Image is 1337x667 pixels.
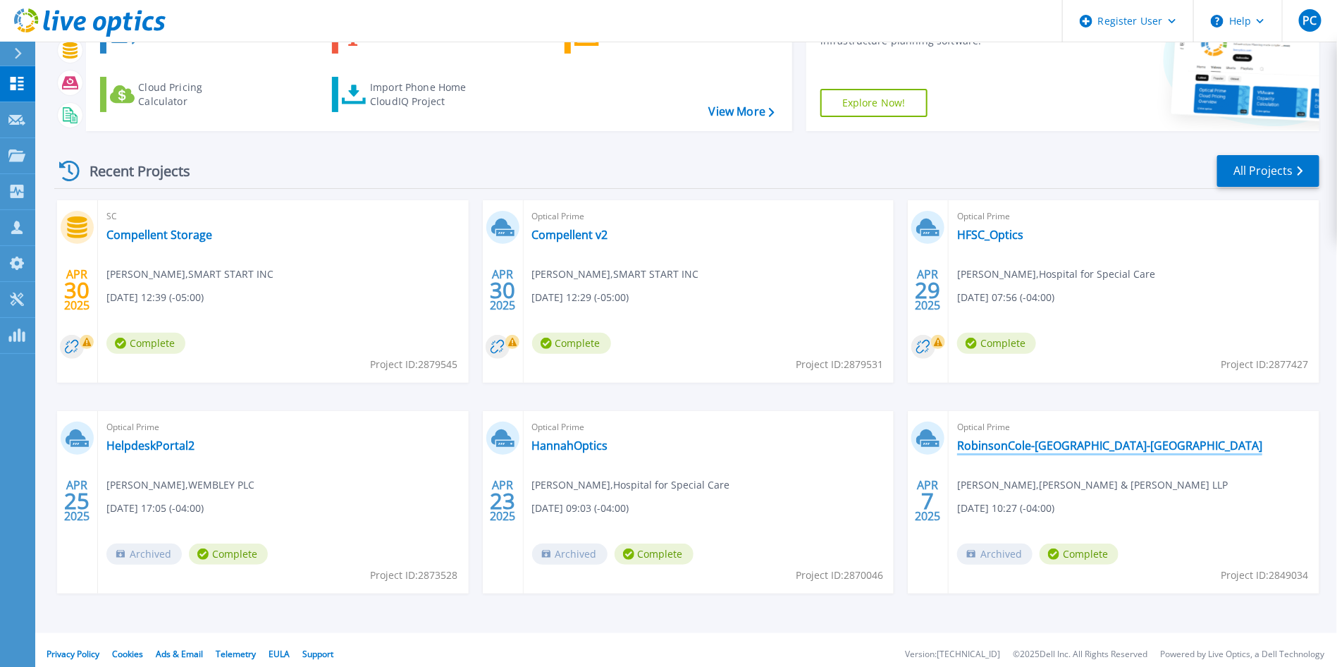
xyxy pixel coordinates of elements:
div: Cloud Pricing Calculator [138,80,251,109]
div: APR 2025 [489,264,516,316]
div: Recent Projects [54,154,209,188]
span: [PERSON_NAME] , SMART START INC [532,267,699,282]
span: Project ID: 2873528 [371,568,458,583]
span: 30 [490,284,515,296]
span: Project ID: 2877427 [1221,357,1309,372]
span: [DATE] 12:29 (-05:00) [532,290,629,305]
div: APR 2025 [915,475,942,527]
a: RobinsonCole-[GEOGRAPHIC_DATA]-[GEOGRAPHIC_DATA] [957,439,1262,453]
span: Complete [1040,544,1119,565]
div: Import Phone Home CloudIQ Project [370,80,480,109]
span: [PERSON_NAME] , WEMBLEY PLC [106,477,254,493]
div: APR 2025 [489,475,516,527]
a: Cookies [112,648,143,660]
span: Archived [106,544,182,565]
span: PC [1302,15,1317,26]
a: Privacy Policy [47,648,99,660]
span: Optical Prime [106,420,460,435]
a: View More [709,105,775,118]
div: APR 2025 [63,264,90,316]
span: Complete [532,333,611,354]
span: [PERSON_NAME] , Hospital for Special Care [532,477,730,493]
a: Explore Now! [820,89,928,117]
a: Ads & Email [156,648,203,660]
span: [DATE] 07:56 (-04:00) [957,290,1054,305]
span: Optical Prime [957,420,1311,435]
span: Project ID: 2870046 [796,568,883,583]
span: [DATE] 10:27 (-04:00) [957,501,1054,516]
span: 7 [922,495,935,507]
span: [DATE] 12:39 (-05:00) [106,290,204,305]
a: HFSC_Optics [957,228,1023,242]
a: HelpdeskPortal2 [106,439,195,453]
span: Project ID: 2879531 [796,357,883,372]
span: 30 [64,284,90,296]
a: EULA [269,648,290,660]
a: Compellent v2 [532,228,608,242]
span: [PERSON_NAME] , [PERSON_NAME] & [PERSON_NAME] LLP [957,477,1228,493]
a: Support [302,648,333,660]
span: SC [106,209,460,224]
div: APR 2025 [915,264,942,316]
span: Complete [615,544,694,565]
span: [DATE] 17:05 (-04:00) [106,501,204,516]
span: [PERSON_NAME] , SMART START INC [106,267,273,282]
span: Optical Prime [532,420,886,435]
a: Telemetry [216,648,256,660]
li: © 2025 Dell Inc. All Rights Reserved [1013,650,1147,659]
span: [PERSON_NAME] , Hospital for Special Care [957,267,1155,282]
span: 29 [916,284,941,296]
span: Optical Prime [532,209,886,224]
a: HannahOptics [532,439,608,453]
span: Archived [532,544,608,565]
span: Archived [957,544,1033,565]
span: 25 [64,495,90,507]
li: Powered by Live Optics, a Dell Technology [1160,650,1324,659]
span: Project ID: 2849034 [1221,568,1309,583]
span: 23 [490,495,515,507]
div: APR 2025 [63,475,90,527]
span: Complete [106,333,185,354]
span: Optical Prime [957,209,1311,224]
span: [DATE] 09:03 (-04:00) [532,501,629,516]
span: Project ID: 2879545 [371,357,458,372]
a: Cloud Pricing Calculator [100,77,257,112]
a: Compellent Storage [106,228,212,242]
li: Version: [TECHNICAL_ID] [905,650,1000,659]
span: Complete [957,333,1036,354]
span: Complete [189,544,268,565]
a: All Projects [1217,155,1319,187]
